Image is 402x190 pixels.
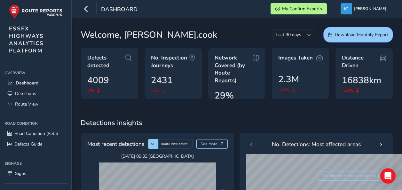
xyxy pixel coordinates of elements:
div: Overview [4,68,67,78]
span: Defects detected [87,54,125,69]
button: See more [196,139,228,149]
span: Dashboard [101,5,138,14]
span: No. Detections: Most affected areas [272,140,361,148]
span: Download Monthly Report [335,32,388,38]
span: 29% [215,89,234,102]
a: Defects Guide [4,139,67,149]
span: Detections insights [81,118,393,128]
span: My Confirm Exports [282,6,322,12]
span: 4009 [87,74,109,87]
span: Route View defect [161,142,188,146]
div: Open Intercom Messenger [380,168,396,184]
div: Route View defect [158,139,193,149]
span: Road Condition (Beta) [14,131,58,137]
span: See difference for same period [322,173,376,178]
button: Download Monthly Report [323,27,393,43]
img: diamond-layout [341,3,352,14]
button: [PERSON_NAME] [341,3,388,14]
span: 0% [87,87,94,94]
button: See difference for same period [318,171,387,181]
span: Images Taken [278,54,313,62]
a: Route View [4,99,67,109]
span: 2.3M [278,73,299,86]
span: Signs [15,170,26,177]
span: Last 30 days [273,29,303,40]
a: Road Condition (Beta) [4,128,67,139]
span: See more [201,141,217,146]
span: AI [151,142,154,146]
span: Dashboard [16,80,38,86]
span: [PERSON_NAME] [354,3,386,14]
span: No. Inspection Journeys [151,54,189,69]
button: My Confirm Exports [271,3,327,14]
span: Defects Guide [14,141,42,147]
span: ESSEX HIGHWAYS ANALYTICS PLATFORM [9,25,44,54]
div: Signage [4,159,67,168]
span: Route View [15,101,38,107]
span: Detections [15,91,36,97]
span: Welcome, [PERSON_NAME].cook [81,28,217,42]
a: Signs [4,168,67,179]
a: Dashboard [4,78,67,88]
span: -21% [278,86,289,93]
span: [DATE] 09:33 , [GEOGRAPHIC_DATA] [99,153,216,159]
a: Detections [4,88,67,99]
span: -3% [151,87,160,94]
span: 2431 [151,74,173,87]
span: 16838km [342,74,381,87]
span: Distance Driven [342,54,380,69]
img: rr logo [9,4,62,19]
span: Network Covered (by Route Reports) [215,54,253,84]
span: -23% [342,87,353,94]
span: Most recent detections [87,140,144,148]
div: AI [148,139,158,149]
div: Road Condition [4,119,67,128]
